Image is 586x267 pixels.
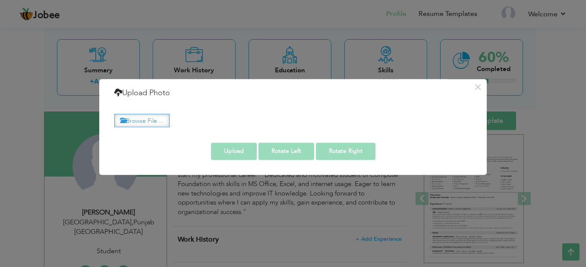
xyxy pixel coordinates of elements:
[316,143,375,160] button: Rotate Right
[114,114,170,127] label: Browse File ...
[211,143,257,160] button: Upload
[471,80,485,94] button: ×
[114,87,170,99] h4: Upload Photo
[258,143,314,160] button: Rotate Left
